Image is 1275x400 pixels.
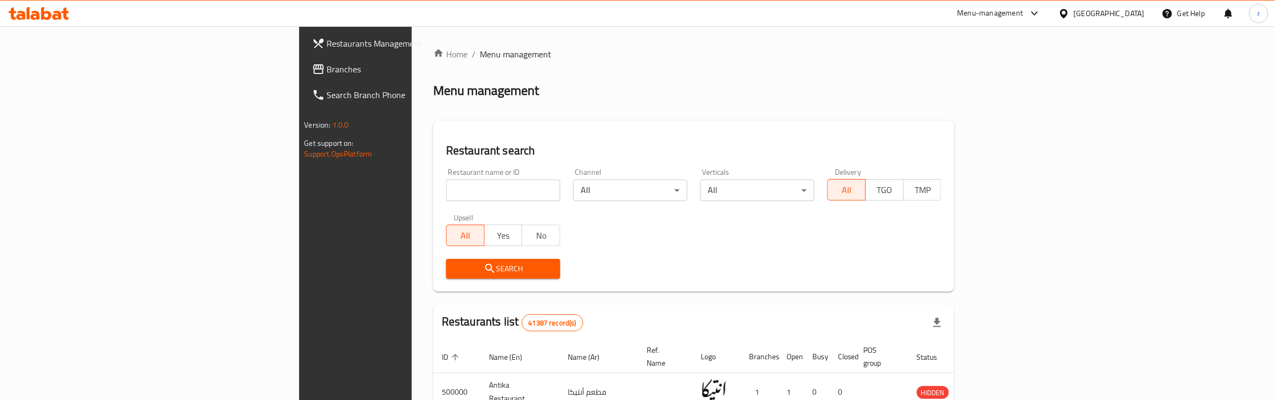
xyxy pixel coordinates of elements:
button: Search [446,259,560,279]
a: Restaurants Management [303,31,512,56]
th: Busy [804,340,829,373]
th: Open [778,340,804,373]
label: Delivery [835,168,862,176]
span: Name (Ar) [568,351,613,364]
div: Total records count [522,314,583,331]
span: TMP [908,182,938,198]
span: Restaurants Management [327,37,503,50]
input: Search for restaurant name or ID.. [446,180,560,201]
span: TGO [870,182,900,198]
div: HIDDEN [917,386,949,399]
th: Logo [692,340,740,373]
span: Version: [305,118,331,132]
span: POS group [864,344,895,369]
div: All [573,180,687,201]
div: Menu-management [958,7,1024,20]
span: All [832,182,862,198]
span: Get support on: [305,136,354,150]
span: Status [917,351,952,364]
button: TGO [865,179,904,201]
span: Name (En) [489,351,536,364]
th: Closed [829,340,855,373]
span: Branches [327,63,503,76]
span: 41387 record(s) [522,318,583,328]
span: Ref. Name [647,344,679,369]
a: Branches [303,56,512,82]
div: All [700,180,814,201]
button: All [446,225,485,246]
span: Search [455,262,552,276]
button: TMP [903,179,942,201]
span: Menu management [480,48,551,61]
div: [GEOGRAPHIC_DATA] [1074,8,1145,19]
h2: Restaurant search [446,143,942,159]
span: Search Branch Phone [327,88,503,101]
label: Upsell [454,214,473,221]
span: r [1257,8,1260,19]
div: Export file [924,310,950,336]
span: No [527,228,556,243]
span: Yes [489,228,518,243]
button: All [827,179,866,201]
h2: Restaurants list [442,314,583,331]
span: HIDDEN [917,387,949,399]
span: 1.0.0 [332,118,349,132]
button: Yes [484,225,523,246]
th: Branches [740,340,778,373]
button: No [522,225,560,246]
a: Search Branch Phone [303,82,512,108]
nav: breadcrumb [433,48,954,61]
span: ID [442,351,462,364]
span: All [451,228,480,243]
a: Support.OpsPlatform [305,147,373,161]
